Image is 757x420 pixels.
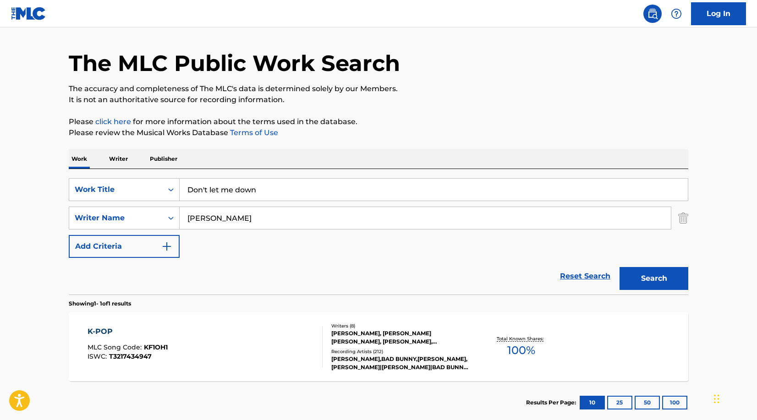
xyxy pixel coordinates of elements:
div: Writers ( 8 ) [331,322,470,329]
img: 9d2ae6d4665cec9f34b9.svg [161,241,172,252]
p: Total Known Shares: [497,335,546,342]
iframe: Chat Widget [711,376,757,420]
a: Log In [691,2,746,25]
button: Add Criteria [69,235,180,258]
p: Publisher [147,149,180,169]
h1: The MLC Public Work Search [69,49,400,77]
div: Drag [714,385,719,413]
div: Help [667,5,686,23]
img: help [671,8,682,19]
p: Results Per Page: [526,398,578,407]
p: Please review the Musical Works Database [69,127,688,138]
button: 50 [635,396,660,409]
a: Reset Search [555,266,615,286]
button: Search [620,267,688,290]
button: 25 [607,396,632,409]
a: click here [95,117,131,126]
span: 100 % [507,342,535,359]
span: T3217434947 [109,352,152,360]
a: K-POPMLC Song Code:KF1OH1ISWC:T3217434947Writers (8)[PERSON_NAME], [PERSON_NAME] [PERSON_NAME], [... [69,312,688,381]
a: Public Search [643,5,662,23]
div: Recording Artists ( 212 ) [331,348,470,355]
p: Showing 1 - 1 of 1 results [69,300,131,308]
button: 10 [580,396,605,409]
p: Please for more information about the terms used in the database. [69,116,688,127]
p: Work [69,149,90,169]
p: It is not an authoritative source for recording information. [69,94,688,105]
a: Terms of Use [228,128,278,137]
span: KF1OH1 [144,343,168,351]
p: The accuracy and completeness of The MLC's data is determined solely by our Members. [69,83,688,94]
span: ISWC : [88,352,109,360]
div: [PERSON_NAME],BAD BUNNY,[PERSON_NAME], [PERSON_NAME]|[PERSON_NAME]|BAD BUNNY, [PERSON_NAME], [PER... [331,355,470,371]
img: search [647,8,658,19]
button: 100 [662,396,687,409]
img: Delete Criterion [678,207,688,229]
div: Work Title [75,184,157,195]
div: [PERSON_NAME], [PERSON_NAME] [PERSON_NAME], [PERSON_NAME], [PERSON_NAME], [PERSON_NAME] [PERSON_N... [331,329,470,346]
span: MLC Song Code : [88,343,144,351]
img: MLC Logo [11,7,46,20]
form: Search Form [69,178,688,295]
div: K-POP [88,326,168,337]
div: Writer Name [75,213,157,224]
p: Writer [106,149,131,169]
